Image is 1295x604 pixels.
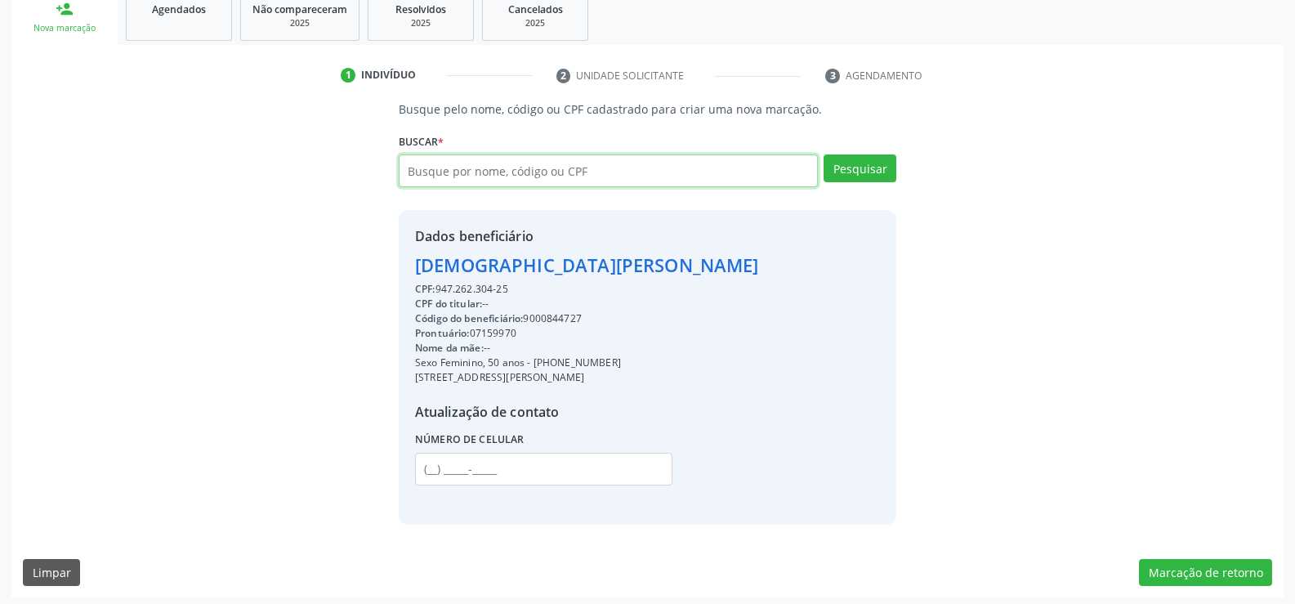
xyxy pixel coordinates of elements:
[415,370,759,385] div: [STREET_ADDRESS][PERSON_NAME]
[23,559,80,587] button: Limpar
[415,297,482,311] span: CPF do titular:
[380,17,462,29] div: 2025
[395,2,446,16] span: Resolvidos
[415,326,759,341] div: 07159970
[415,402,759,422] div: Atualização de contato
[415,297,759,311] div: --
[415,252,759,279] div: [DEMOGRAPHIC_DATA][PERSON_NAME]
[415,356,759,370] div: Sexo Feminino, 50 anos - [PHONE_NUMBER]
[415,282,435,296] span: CPF:
[415,326,470,340] span: Prontuário:
[341,68,355,83] div: 1
[399,101,896,118] p: Busque pelo nome, código ou CPF cadastrado para criar uma nova marcação.
[399,154,818,187] input: Busque por nome, código ou CPF
[23,22,106,34] div: Nova marcação
[415,427,525,453] label: Número de celular
[415,311,759,326] div: 9000844727
[415,311,523,325] span: Código do beneficiário:
[415,341,484,355] span: Nome da mãe:
[361,68,416,83] div: Indivíduo
[415,226,759,246] div: Dados beneficiário
[508,2,563,16] span: Cancelados
[152,2,206,16] span: Agendados
[399,129,444,154] label: Buscar
[824,154,896,182] button: Pesquisar
[415,341,759,356] div: --
[1139,559,1272,587] button: Marcação de retorno
[415,282,759,297] div: 947.262.304-25
[494,17,576,29] div: 2025
[415,453,672,485] input: (__) _____-_____
[252,2,347,16] span: Não compareceram
[252,17,347,29] div: 2025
